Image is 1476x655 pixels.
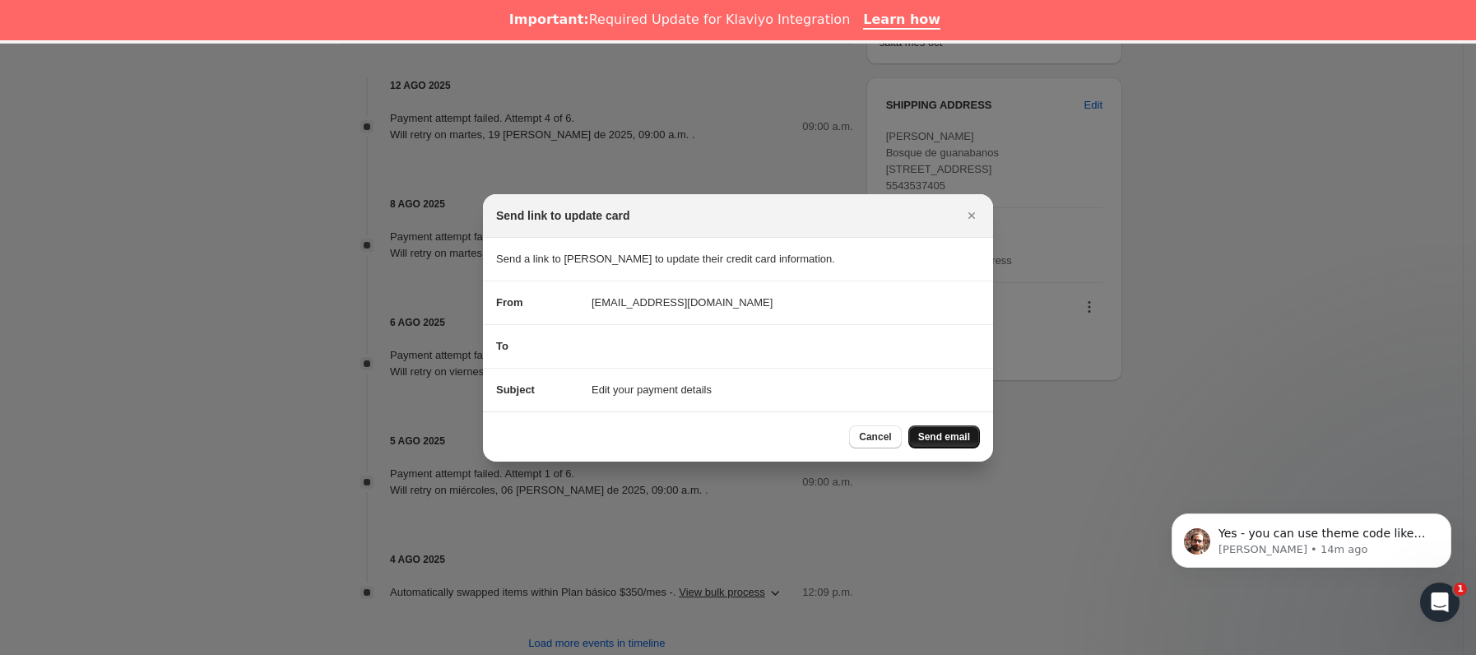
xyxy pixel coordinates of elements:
[863,12,940,30] a: Learn how
[918,430,970,444] span: Send email
[496,383,535,396] span: Subject
[1147,479,1476,611] iframe: Intercom notifications message
[496,296,523,309] span: From
[509,12,589,27] b: Important:
[496,340,508,352] span: To
[960,204,983,227] button: Cerrar
[908,425,980,448] button: Send email
[592,295,773,311] span: [EMAIL_ADDRESS][DOMAIN_NAME]
[849,425,901,448] button: Cancel
[1454,583,1467,596] span: 1
[496,207,630,224] h2: Send link to update card
[1420,583,1460,622] iframe: Intercom live chat
[592,382,712,398] span: Edit your payment details
[509,12,850,28] div: Required Update for Klaviyo Integration
[496,251,980,267] p: Send a link to [PERSON_NAME] to update their credit card information.
[859,430,891,444] span: Cancel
